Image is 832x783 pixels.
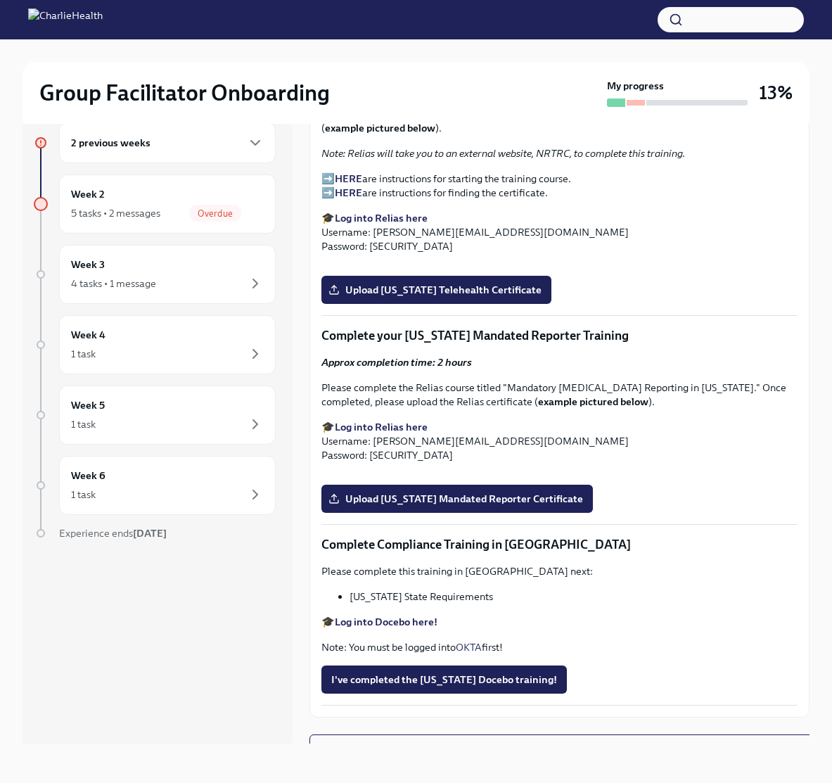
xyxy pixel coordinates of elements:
a: HERE [335,172,362,185]
a: Week 61 task [34,456,276,515]
a: Week 41 task [34,315,276,374]
span: Upload [US_STATE] Mandated Reporter Certificate [331,492,583,506]
h3: 13% [759,80,793,106]
span: Overdue [189,208,241,219]
div: 1 task [71,347,96,361]
p: 🎓 Username: [PERSON_NAME][EMAIL_ADDRESS][DOMAIN_NAME] Password: [SECURITY_DATA] [321,211,798,253]
div: 1 task [71,417,96,431]
a: HERE [335,186,362,199]
a: Log into Docebo here! [335,616,437,628]
div: 2 previous weeks [59,122,276,163]
h6: 2 previous weeks [71,135,151,151]
strong: Approx completion time: 2 hours [321,356,472,369]
div: 4 tasks • 1 message [71,276,156,291]
p: Please complete this training in [GEOGRAPHIC_DATA] next: [321,564,798,578]
a: Log into Relias here [335,212,428,224]
a: OKTA [456,641,482,654]
p: 🎓 Username: [PERSON_NAME][EMAIL_ADDRESS][DOMAIN_NAME] Password: [SECURITY_DATA] [321,420,798,462]
span: I've completed the [US_STATE] Docebo training! [331,673,557,687]
p: Please complete the Relias course titled "Mandatory [MEDICAL_DATA] Reporting in [US_STATE]." Once... [321,381,798,409]
span: Next task : Submit & Sign The [US_STATE] Disclosure Form (Time Sensitive!) and the [US_STATE] Bac... [321,741,832,756]
button: I've completed the [US_STATE] Docebo training! [321,666,567,694]
h6: Week 2 [71,186,105,202]
p: Complete Compliance Training in [GEOGRAPHIC_DATA] [321,536,798,553]
img: CharlieHealth [28,8,103,31]
em: Note: Relias will take you to an external website, NRTRC, to complete this training. [321,147,685,160]
a: Week 25 tasks • 2 messagesOverdue [34,174,276,234]
strong: My progress [607,79,664,93]
span: Experience ends [59,527,167,540]
h6: Week 6 [71,468,105,483]
a: Week 34 tasks • 1 message [34,245,276,304]
li: [US_STATE] State Requirements [350,590,798,604]
p: Note: You must be logged into first! [321,640,798,654]
h6: Week 4 [71,327,105,343]
p: 🎓 [321,615,798,629]
div: 5 tasks • 2 messages [71,206,160,220]
label: Upload [US_STATE] Telehealth Certificate [321,276,551,304]
strong: example pictured below [325,122,435,134]
h2: Group Facilitator Onboarding [39,79,330,107]
div: 1 task [71,488,96,502]
span: Upload [US_STATE] Telehealth Certificate [331,283,542,297]
label: Upload [US_STATE] Mandated Reporter Certificate [321,485,593,513]
a: Log into Relias here [335,421,428,433]
strong: example pictured below [538,395,648,408]
p: Complete your [US_STATE] Mandated Reporter Training [321,327,798,344]
strong: [DATE] [133,527,167,540]
h6: Week 3 [71,257,105,272]
h6: Week 5 [71,397,105,413]
p: ➡️ are instructions for starting the training course. ➡️ are instructions for finding the certifi... [321,172,798,200]
a: Week 51 task [34,386,276,445]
